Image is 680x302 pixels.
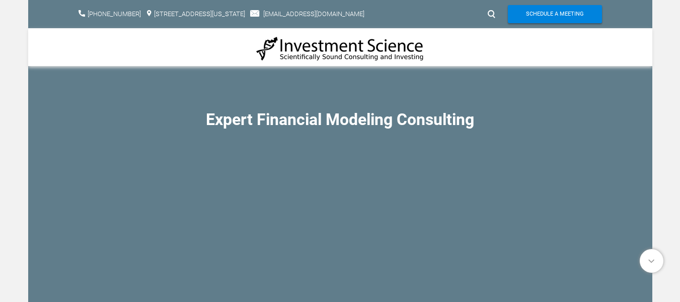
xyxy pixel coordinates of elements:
[256,36,424,62] img: Investment Science | NYC Consulting Services
[154,10,245,18] a: [STREET_ADDRESS][US_STATE]​
[88,10,141,18] a: [PHONE_NUMBER]
[263,10,364,18] a: [EMAIL_ADDRESS][DOMAIN_NAME]
[206,110,474,129] font: Expert Financial Modeling Consulting
[508,5,602,23] a: Schedule A Meeting
[526,5,584,23] span: Schedule A Meeting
